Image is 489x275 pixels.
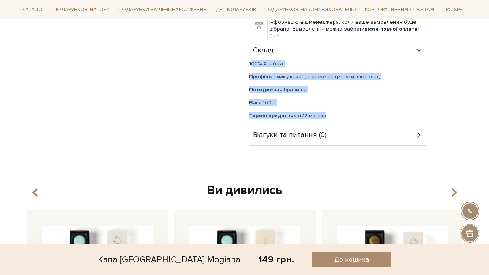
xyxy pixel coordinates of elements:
a: Каталог [19,4,48,16]
p: 12 місяців [249,112,427,119]
div: 149 грн. [258,254,294,265]
p: какао, карамель, цитруси, шоколад [249,73,427,80]
a: Ідеї подарунків [212,4,259,16]
p: 100% Арабіка [249,60,427,67]
a: Подарункові набори вихователю [261,3,359,16]
span: Склад [253,47,274,54]
p: Бразилія [249,86,427,93]
b: Походження: [249,86,284,93]
a: Корпоративним клієнтам [362,3,437,16]
a: Про Spell [439,4,470,16]
button: До кошика [312,252,391,267]
a: Подарунки на День народження [115,4,209,16]
span: До кошика [334,255,369,264]
p: 100 г [249,99,427,106]
b: після повної оплати [364,26,418,32]
div: Кава [GEOGRAPHIC_DATA] Mogiana [98,252,240,267]
b: Профіль смаку: [249,73,290,80]
td: Самовивіз зі складу - вул. [STREET_ADDRESS] Очікуйте інформацію від менеджера, коли ваше замовлен... [268,10,427,41]
span: Відгуки та питання (0) [253,132,327,139]
b: Термін придатності: [249,112,303,119]
a: Подарункові набори [50,4,113,16]
b: Вага: [249,99,263,106]
div: Ви дивились [24,183,465,199]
